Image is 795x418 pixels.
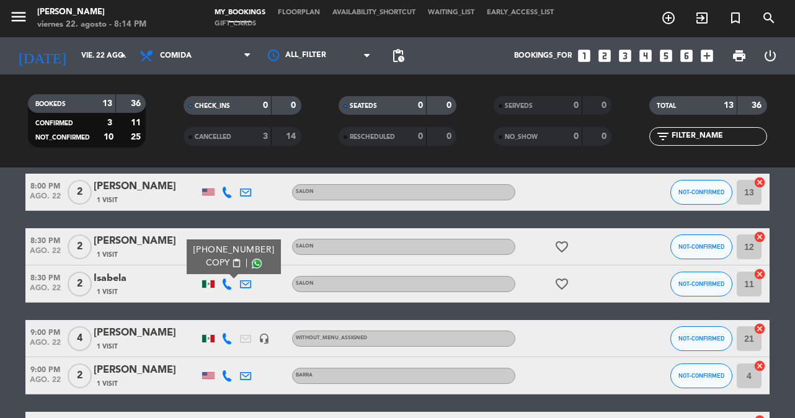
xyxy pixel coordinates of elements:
i: favorite_border [554,239,569,254]
div: [PERSON_NAME] [94,233,199,249]
div: Isabela [94,270,199,287]
span: 8:00 PM [25,178,65,192]
strong: 0 [418,132,423,141]
i: looks_6 [678,48,695,64]
button: COPYcontent_paste [206,257,241,270]
strong: 0 [446,132,454,141]
div: [PERSON_NAME] [37,6,146,19]
i: exit_to_app [695,11,709,25]
span: Comida [160,51,192,60]
i: headset_mic [259,333,270,344]
strong: 0 [602,132,609,141]
i: looks_3 [617,48,633,64]
strong: 0 [574,132,579,141]
span: 2 [68,234,92,259]
button: NOT-CONFIRMED [670,272,732,296]
span: MY_BOOKINGS [208,9,272,16]
i: cancel [753,322,766,335]
span: 1 VISIT [97,287,118,297]
span: pending_actions [391,48,406,63]
div: POWER_OFF [755,37,786,74]
span: 2 [68,180,92,205]
span: ago. 22 [25,284,65,298]
strong: 0 [446,101,454,110]
i: filter_list [655,129,670,144]
span: ago. 22 [25,376,65,390]
span: print [732,48,747,63]
i: cancel [753,268,766,280]
span: NOT-CONFIRMED [678,280,724,287]
i: menu [9,7,28,26]
button: NOT-CONFIRMED [670,180,732,205]
span: COPY [206,257,229,270]
span: SEATEDS [350,103,377,109]
span: TOTAL [657,103,676,109]
input: FILTER_NAME [670,130,766,143]
span: 1 VISIT [97,250,118,260]
span: WAITING_LIST [422,9,481,16]
i: cancel [753,231,766,243]
span: FLOORPLAN [272,9,326,16]
i: turned_in_not [728,11,743,25]
span: 4 [68,326,92,351]
span: ago. 22 [25,339,65,353]
span: SALON [296,189,314,194]
span: WITHOUT_MENU_ASSIGNED [296,336,367,340]
span: ago. 22 [25,247,65,261]
span: SEARCH [752,7,786,29]
div: [PERSON_NAME] [94,179,199,195]
i: cancel [753,176,766,189]
span: CANCELLED [195,134,231,140]
span: content_paste [232,259,241,268]
i: cancel [753,360,766,372]
span: 2 [68,363,92,388]
span: 2 [68,272,92,296]
span: RESCHEDULED [350,134,395,140]
strong: 3 [107,118,112,127]
i: looks_5 [658,48,674,64]
strong: 0 [602,101,609,110]
strong: 0 [291,101,298,110]
i: power_settings_new [763,48,778,63]
button: menu [9,7,28,30]
button: NOT-CONFIRMED [670,326,732,351]
i: looks_one [576,48,592,64]
span: SALON [296,244,314,249]
button: NOT-CONFIRMED [670,363,732,388]
strong: 25 [131,133,143,141]
span: NOT_CONFIRMED [35,135,90,141]
span: BOOKINGS_FOR [514,51,572,60]
strong: 0 [418,101,423,110]
span: ago. 22 [25,192,65,207]
span: 1 VISIT [97,195,118,205]
span: SALON [296,281,314,286]
strong: 14 [286,132,298,141]
div: [PERSON_NAME] [94,362,199,378]
strong: 10 [104,133,113,141]
span: NOT-CONFIRMED [678,372,724,379]
span: SERVEDS [505,103,533,109]
div: viernes 22. agosto - 8:14 PM [37,19,146,31]
div: [PHONE_NUMBER] [193,244,275,257]
span: NO_SHOW [505,134,538,140]
span: NOT-CONFIRMED [678,189,724,195]
span: 9:00 PM [25,362,65,376]
i: add_box [699,48,715,64]
span: EARLY_ACCESS_LIST [481,9,560,16]
strong: 36 [752,101,764,110]
button: NOT-CONFIRMED [670,234,732,259]
span: GIFT_CARDS [208,20,262,27]
span: 8:30 PM [25,270,65,284]
div: [PERSON_NAME] [94,325,199,341]
i: favorite_border [554,277,569,291]
span: AVAILABILITY_SHORTCUT [326,9,422,16]
span: BARRA [296,373,313,378]
strong: 11 [131,118,143,127]
strong: 36 [131,99,143,108]
span: 8:30 PM [25,233,65,247]
span: 1 VISIT [97,379,118,389]
i: looks_two [597,48,613,64]
span: NOT-CONFIRMED [678,243,724,250]
span: SPECIAL_RESERVATION [719,7,752,29]
i: arrow_drop_down [115,48,130,63]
